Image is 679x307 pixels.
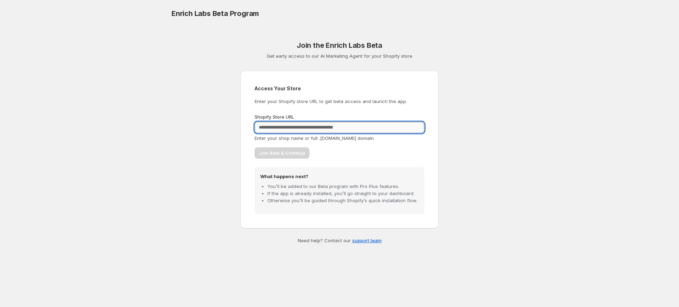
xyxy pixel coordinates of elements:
[267,197,419,204] li: Otherwise you’ll be guided through Shopify’s quick installation flow.
[260,174,308,179] strong: What happens next?
[267,183,419,190] li: You’ll be added to our Beta program with Pro Plus features.
[267,190,419,197] li: If the app is already installed, you’ll go straight to your dashboard.
[255,85,424,92] h2: Access Your Store
[172,9,259,18] span: Enrich Labs Beta Program
[255,98,424,105] p: Enter your Shopify store URL to get beta access and launch the app.
[255,135,374,141] span: Enter your shop name or full .[DOMAIN_NAME] domain
[255,114,294,120] span: Shopify Store URL
[240,52,439,59] p: Get early access to our AI Marketing Agent for your Shopify store
[352,238,382,243] a: support team
[240,237,439,244] p: Need help? Contact our
[240,41,439,50] h1: Join the Enrich Labs Beta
